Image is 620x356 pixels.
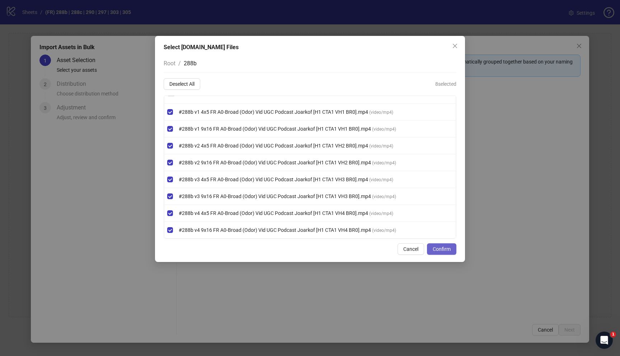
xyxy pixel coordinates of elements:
button: Confirm [427,243,456,255]
span: #288b v2 4x5 FR A0-Broad (Odor) Vid UGC Podcast Joarkof [H1 CTA1 VH2 BR0].mp4 [179,143,369,149]
span: ( video/mp4 ) [369,110,393,115]
span: ( video/mp4 ) [369,177,393,182]
span: #288b v4 4x5 FR A0-Broad (Odor) Vid UGC Podcast Joarkof [H1 CTA1 VH4 BR0].mp4 [179,210,369,216]
span: #288b v3 9x16 FR A0-Broad (Odor) Vid UGC Podcast Joarkof [H1 CTA1 VH3 BR0].mp4 [179,193,372,199]
span: ( video/mp4 ) [372,127,396,132]
span: Root [164,60,175,67]
button: Close [449,40,461,52]
span: 8 selected [435,80,456,88]
span: Deselect All [169,81,194,87]
span: ( video/mp4 ) [372,228,396,233]
span: #288b v1 9x16 FR A0-Broad (Odor) Vid UGC Podcast Joarkof [H1 CTA1 VH1 BR0].mp4 [179,126,372,132]
span: #288b v1 4x5 FR A0-Broad (Odor) Vid UGC Podcast Joarkof [H1 CTA1 VH1 BR0].mp4 [179,109,369,115]
span: ( video/mp4 ) [369,144,393,149]
div: Select [DOMAIN_NAME] Files [164,43,456,52]
span: Cancel [403,246,418,252]
button: Cancel [398,243,424,255]
iframe: Intercom live chat [596,332,613,349]
span: close [452,43,458,49]
button: Deselect All [164,78,200,90]
span: 1 [610,332,616,337]
span: Confirm [433,246,451,252]
span: #288b v2 9x16 FR A0-Broad (Odor) Vid UGC Podcast Joarkof [H1 CTA1 VH2 BR0].mp4 [179,160,372,165]
span: ( video/mp4 ) [369,211,393,216]
span: #288b v4 9x16 FR A0-Broad (Odor) Vid UGC Podcast Joarkof [H1 CTA1 VH4 BR0].mp4 [179,227,372,233]
span: 288b [184,60,197,67]
span: #288b v3 4x5 FR A0-Broad (Odor) Vid UGC Podcast Joarkof [H1 CTA1 VH3 BR0].mp4 [179,177,369,182]
span: ( video/mp4 ) [372,194,396,199]
span: ( video/mp4 ) [372,160,396,165]
li: / [178,59,181,68]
